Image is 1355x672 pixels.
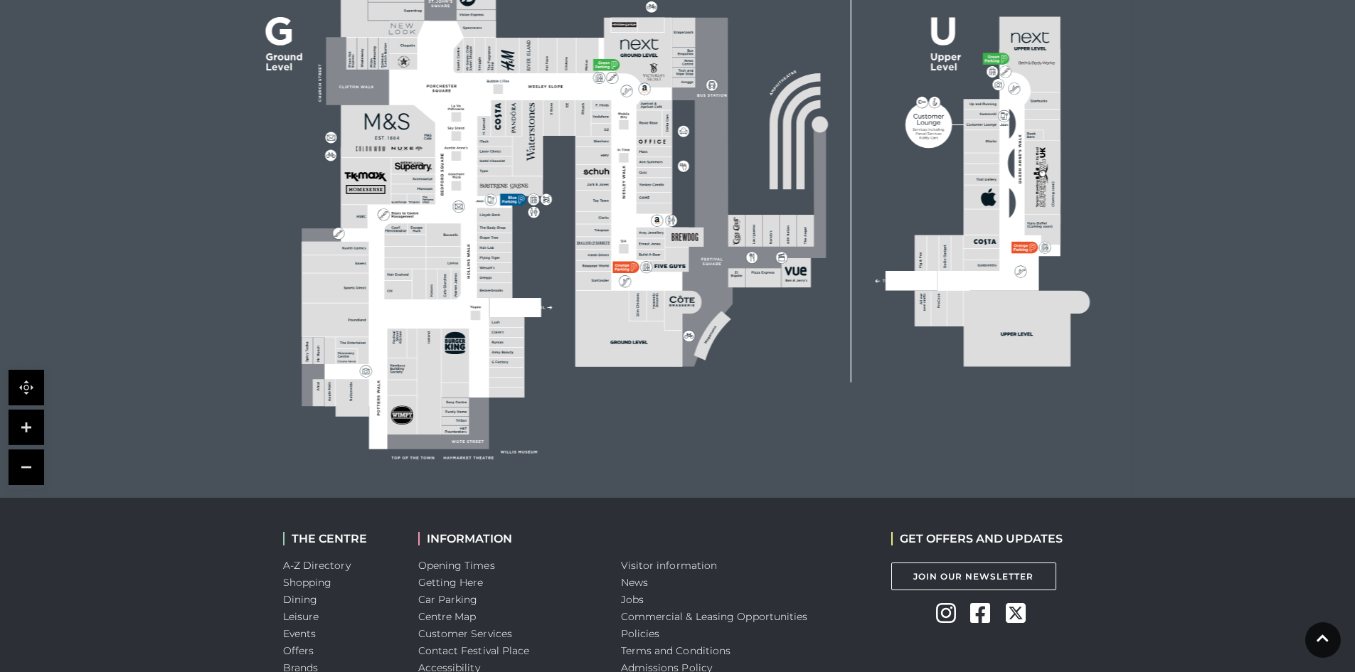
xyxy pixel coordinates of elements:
[418,644,530,657] a: Contact Festival Place
[418,593,478,606] a: Car Parking
[418,576,484,589] a: Getting Here
[283,576,332,589] a: Shopping
[891,562,1056,590] a: Join Our Newsletter
[283,627,317,640] a: Events
[621,576,648,589] a: News
[418,610,477,623] a: Centre Map
[283,593,318,606] a: Dining
[891,532,1063,545] h2: GET OFFERS AND UPDATES
[621,627,660,640] a: Policies
[283,559,351,572] a: A-Z Directory
[418,627,513,640] a: Customer Services
[283,532,397,545] h2: THE CENTRE
[621,610,808,623] a: Commercial & Leasing Opportunities
[418,532,600,545] h2: INFORMATION
[283,644,314,657] a: Offers
[283,610,319,623] a: Leisure
[621,559,718,572] a: Visitor information
[621,593,644,606] a: Jobs
[621,644,731,657] a: Terms and Conditions
[418,559,495,572] a: Opening Times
